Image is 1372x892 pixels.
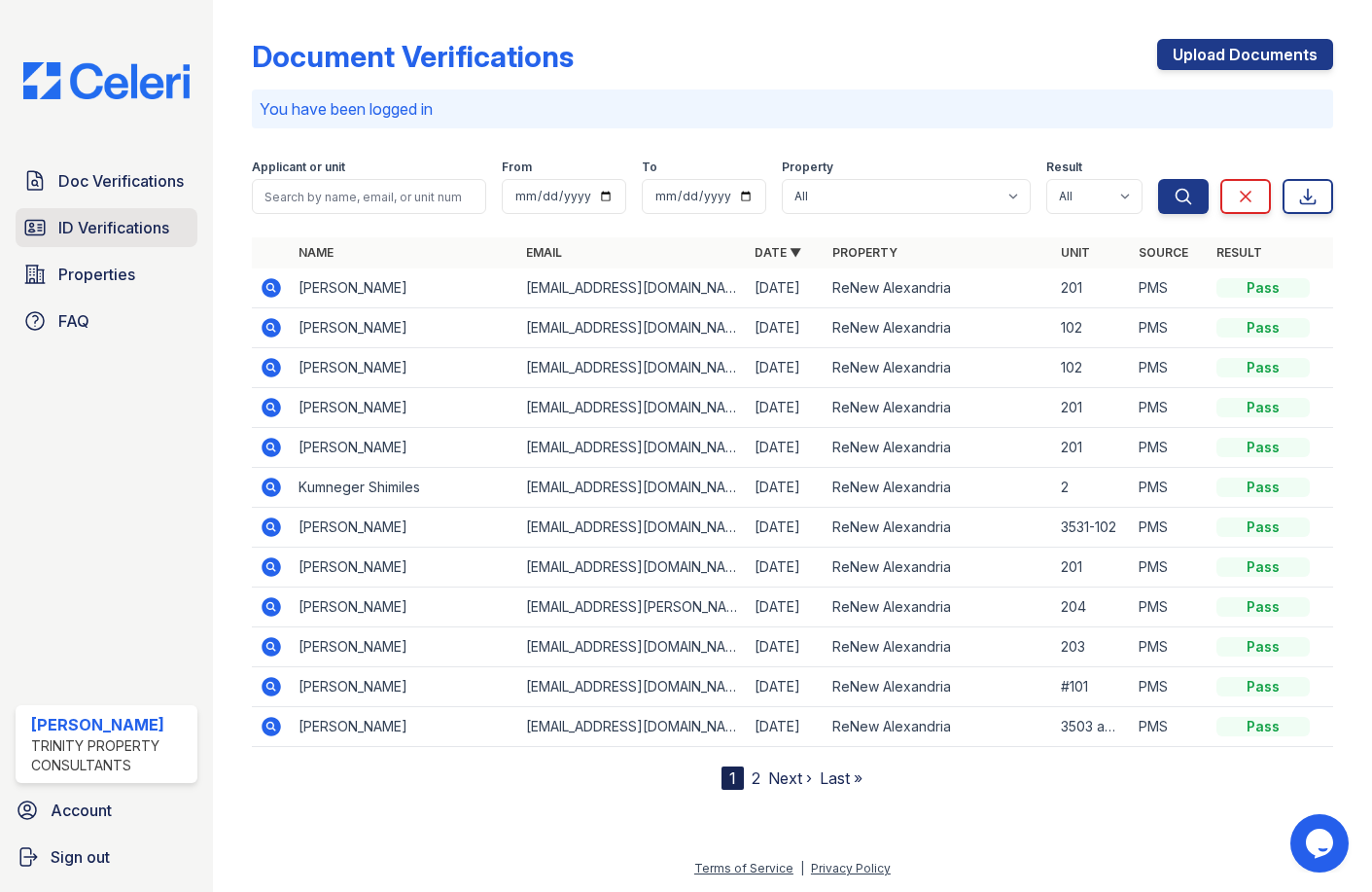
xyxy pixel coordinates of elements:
td: PMS [1131,388,1209,428]
td: [EMAIL_ADDRESS][DOMAIN_NAME] [518,468,747,508]
div: Pass [1216,438,1310,457]
td: [EMAIL_ADDRESS][DOMAIN_NAME] [518,707,747,747]
div: Pass [1216,677,1310,696]
a: Upload Documents [1157,39,1333,70]
div: Pass [1216,597,1310,617]
a: Privacy Policy [811,861,891,875]
td: PMS [1131,627,1209,667]
div: Pass [1216,358,1310,377]
div: Pass [1216,398,1310,417]
td: ReNew Alexandria [825,588,1053,627]
td: [DATE] [747,548,825,588]
td: [PERSON_NAME] [291,348,519,388]
td: [EMAIL_ADDRESS][DOMAIN_NAME] [518,428,747,468]
input: Search by name, email, or unit number [252,179,486,214]
td: PMS [1131,268,1209,308]
td: ReNew Alexandria [825,308,1053,348]
a: Doc Verifications [16,161,197,200]
td: [DATE] [747,667,825,707]
td: [PERSON_NAME] [291,268,519,308]
div: | [800,861,804,875]
td: PMS [1131,588,1209,627]
a: Source [1139,245,1188,260]
td: [PERSON_NAME] [291,428,519,468]
td: [DATE] [747,428,825,468]
span: Doc Verifications [58,169,184,193]
div: Pass [1216,278,1310,298]
a: Properties [16,255,197,294]
div: Pass [1216,717,1310,736]
td: #101 [1053,667,1131,707]
a: Unit [1061,245,1090,260]
a: FAQ [16,302,197,340]
a: Date ▼ [755,245,801,260]
a: Email [526,245,562,260]
td: 3531-102 [1053,508,1131,548]
td: PMS [1131,428,1209,468]
span: Sign out [51,845,110,869]
a: Result [1216,245,1262,260]
td: [DATE] [747,588,825,627]
label: Result [1046,160,1082,175]
td: [DATE] [747,508,825,548]
td: 201 [1053,548,1131,588]
td: [DATE] [747,468,825,508]
img: CE_Logo_Blue-a8612792a0a2168367f1c8372b55b34899dd931a85d93a1a3d3e32e68fde9ad4.png [8,62,205,99]
td: PMS [1131,548,1209,588]
td: 102 [1053,348,1131,388]
div: Pass [1216,557,1310,577]
td: 201 [1053,268,1131,308]
td: [EMAIL_ADDRESS][DOMAIN_NAME] [518,308,747,348]
td: ReNew Alexandria [825,548,1053,588]
td: ReNew Alexandria [825,627,1053,667]
td: [EMAIL_ADDRESS][DOMAIN_NAME] [518,627,747,667]
a: Property [832,245,897,260]
td: [PERSON_NAME] [291,388,519,428]
div: Document Verifications [252,39,574,74]
a: Terms of Service [694,861,793,875]
td: [DATE] [747,388,825,428]
td: [EMAIL_ADDRESS][DOMAIN_NAME] [518,667,747,707]
td: PMS [1131,508,1209,548]
span: FAQ [58,309,89,333]
label: Property [782,160,833,175]
td: PMS [1131,348,1209,388]
td: [DATE] [747,627,825,667]
td: ReNew Alexandria [825,667,1053,707]
a: Sign out [8,838,205,876]
td: ReNew Alexandria [825,707,1053,747]
a: Last » [820,768,862,788]
td: Kumneger Shimiles [291,468,519,508]
td: [DATE] [747,308,825,348]
td: 201 [1053,388,1131,428]
td: 2 [1053,468,1131,508]
td: [PERSON_NAME] [291,508,519,548]
div: 1 [721,767,744,790]
td: [PERSON_NAME] [291,308,519,348]
div: [PERSON_NAME] [31,713,190,736]
td: [DATE] [747,268,825,308]
td: [EMAIL_ADDRESS][DOMAIN_NAME] [518,348,747,388]
span: Properties [58,263,135,286]
td: ReNew Alexandria [825,508,1053,548]
td: 203 [1053,627,1131,667]
td: ReNew Alexandria [825,428,1053,468]
td: [DATE] [747,707,825,747]
a: 2 [752,768,760,788]
td: [EMAIL_ADDRESS][DOMAIN_NAME] [518,508,747,548]
td: [PERSON_NAME] [291,588,519,627]
td: ReNew Alexandria [825,348,1053,388]
td: PMS [1131,308,1209,348]
label: From [502,160,532,175]
label: To [642,160,657,175]
label: Applicant or unit [252,160,345,175]
div: Trinity Property Consultants [31,736,190,775]
td: [EMAIL_ADDRESS][DOMAIN_NAME] [518,388,747,428]
span: ID Verifications [58,216,169,239]
a: ID Verifications [16,208,197,247]
td: ReNew Alexandria [825,468,1053,508]
td: PMS [1131,707,1209,747]
td: 201 [1053,428,1131,468]
td: [PERSON_NAME] [291,548,519,588]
